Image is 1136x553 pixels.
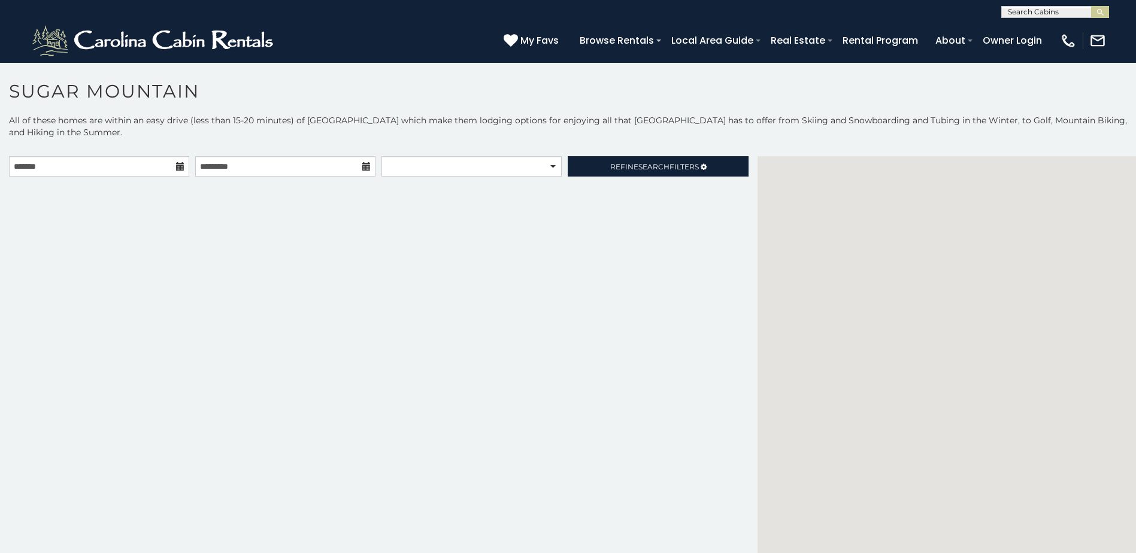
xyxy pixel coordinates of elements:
[574,30,660,51] a: Browse Rentals
[837,30,924,51] a: Rental Program
[765,30,831,51] a: Real Estate
[1060,32,1077,49] img: phone-regular-white.png
[1089,32,1106,49] img: mail-regular-white.png
[504,33,562,48] a: My Favs
[520,33,559,48] span: My Favs
[638,162,670,171] span: Search
[977,30,1048,51] a: Owner Login
[610,162,699,171] span: Refine Filters
[30,23,278,59] img: White-1-2.png
[929,30,971,51] a: About
[568,156,748,177] a: RefineSearchFilters
[665,30,759,51] a: Local Area Guide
